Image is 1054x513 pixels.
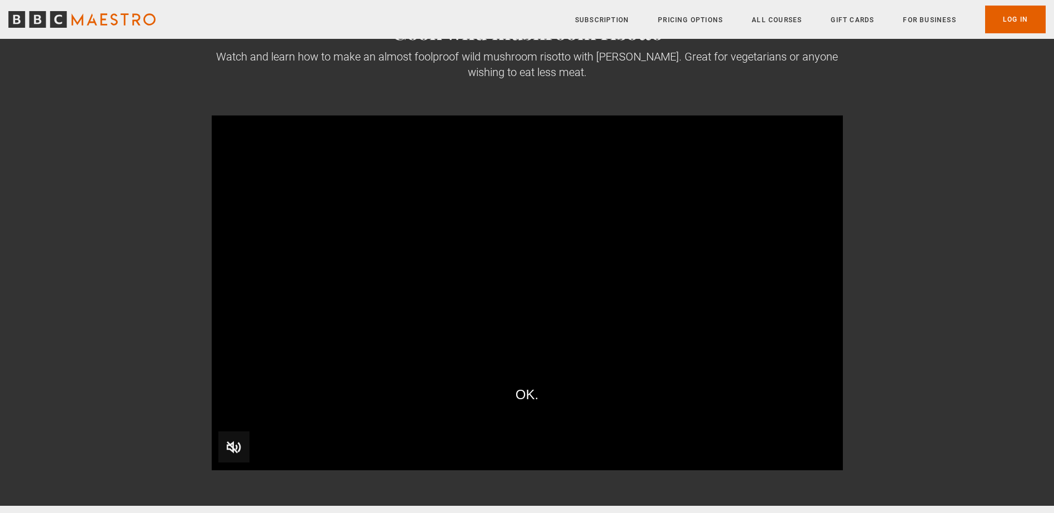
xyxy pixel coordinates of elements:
[212,115,843,470] video-js: Video Player
[575,6,1046,33] nav: Primary
[831,14,874,26] a: Gift Cards
[8,11,156,28] svg: BBC Maestro
[218,431,249,462] button: Unmute
[752,14,802,26] a: All Courses
[575,14,629,26] a: Subscription
[658,14,723,26] a: Pricing Options
[212,49,843,80] div: Watch and learn how to make an almost foolproof wild mushroom risotto with [PERSON_NAME]. Great f...
[903,14,956,26] a: For business
[985,6,1046,33] a: Log In
[212,19,843,44] h2: Cook wild mushroom risotto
